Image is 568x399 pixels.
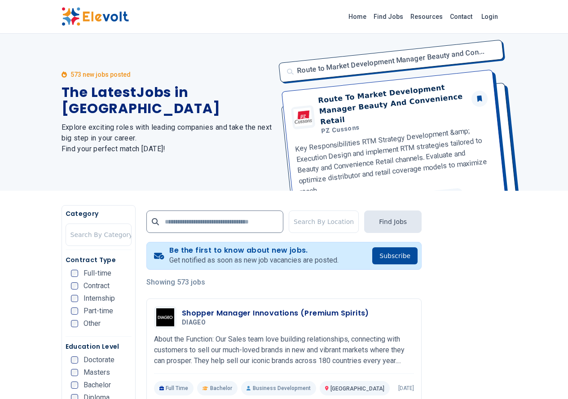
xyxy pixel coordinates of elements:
[84,320,101,327] span: Other
[71,295,78,302] input: Internship
[241,381,316,395] p: Business Development
[71,369,78,376] input: Masters
[210,385,232,392] span: Bachelor
[169,255,339,266] p: Get notified as soon as new job vacancies are posted.
[398,385,414,392] p: [DATE]
[156,308,174,326] img: DIAGEO
[71,270,78,277] input: Full-time
[66,209,132,218] h5: Category
[66,255,132,264] h5: Contract Type
[154,381,194,395] p: Full Time
[62,84,273,117] h1: The Latest Jobs in [GEOGRAPHIC_DATA]
[146,277,422,288] p: Showing 573 jobs
[476,8,503,26] a: Login
[71,307,78,315] input: Part-time
[84,282,110,289] span: Contract
[154,306,414,395] a: DIAGEOShopper Manager Innovations (Premium Spirits)DIAGEOAbout the Function: Our Sales team love ...
[84,356,114,364] span: Doctorate
[66,342,132,351] h5: Education Level
[407,9,446,24] a: Resources
[446,9,476,24] a: Contact
[71,320,78,327] input: Other
[182,308,369,319] h3: Shopper Manager Innovations (Premium Spirits)
[70,70,131,79] p: 573 new jobs posted
[71,282,78,289] input: Contract
[523,356,568,399] iframe: Chat Widget
[71,356,78,364] input: Doctorate
[84,369,110,376] span: Masters
[84,307,113,315] span: Part-time
[154,334,414,366] p: About the Function: Our Sales team love building relationships, connecting with customers to sell...
[182,319,206,327] span: DIAGEO
[84,381,111,389] span: Bachelor
[372,247,418,264] button: Subscribe
[345,9,370,24] a: Home
[62,7,129,26] img: Elevolt
[71,381,78,389] input: Bachelor
[364,210,422,233] button: Find Jobs
[62,122,273,154] h2: Explore exciting roles with leading companies and take the next big step in your career. Find you...
[370,9,407,24] a: Find Jobs
[84,295,115,302] span: Internship
[84,270,111,277] span: Full-time
[330,386,384,392] span: [GEOGRAPHIC_DATA]
[169,246,339,255] h4: Be the first to know about new jobs.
